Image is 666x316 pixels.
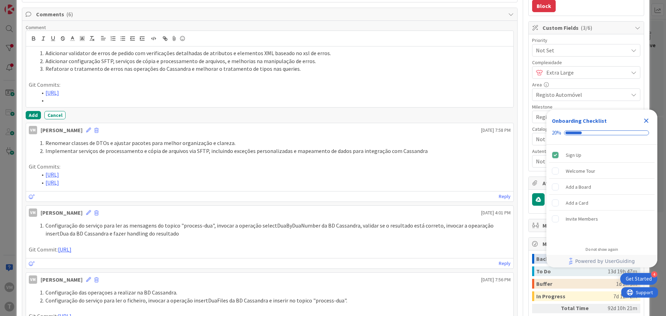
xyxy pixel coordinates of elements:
div: Add a Card [566,199,588,207]
div: Autenticação Externa [532,149,640,154]
li: Adicionar validator de erros de pedido com verificações detalhadas de atributos e elementos XML b... [37,49,511,57]
div: Checklist progress: 20% [552,130,652,136]
li: Adicionar configuração SFTP, serviços de cópia e processamento de arquivos, e melhorias na manipu... [37,57,511,65]
div: [PERSON_NAME] [41,208,83,217]
div: Add a Board [566,183,591,191]
span: Extra Large [546,68,625,77]
a: Powered by UserGuiding [550,255,654,267]
a: Reply [499,192,511,201]
div: Priority [532,38,640,43]
div: Add a Card is incomplete. [549,195,655,211]
span: Not Set [536,134,625,144]
span: Support [15,1,32,9]
span: Powered by UserGuiding [575,257,635,265]
li: Implementar serviços de processamento e cópia de arquivos via SFTP, incluindo exceções personaliz... [37,147,511,155]
div: Open Get Started checklist, remaining modules: 4 [620,273,657,285]
div: 7d 12h 2m [613,291,637,301]
div: Checklist Container [546,110,657,267]
div: 4 [651,271,657,277]
span: ( 6 ) [66,11,73,18]
span: [DATE] 7:58 PM [481,127,511,134]
div: Close Checklist [641,115,652,126]
div: 20% [552,130,561,136]
div: VM [29,275,37,284]
a: [URL] [45,89,59,96]
li: Refatorar o tratamento de erros nas operações do Cassandra e melhorar o tratamento de tipos nas q... [37,65,511,73]
div: Backlog [536,254,617,264]
div: Invite Members [566,215,598,223]
p: Git Commits: [29,81,511,89]
span: Metrics [543,240,631,248]
div: Onboarding Checklist [552,117,607,125]
div: VM [29,208,37,217]
div: [PERSON_NAME] [41,126,83,134]
a: [URL] [45,179,59,186]
span: Custom Fields [543,24,631,32]
button: Add [26,111,41,119]
div: Invite Members is incomplete. [549,211,655,227]
span: Attachments [543,179,631,187]
div: Catalogo Aplicações [532,127,640,131]
span: Mirrors [543,221,631,230]
span: [DATE] 7:56 PM [481,276,511,283]
div: Checklist items [546,145,657,242]
div: Sign Up is complete. [549,147,655,163]
div: Get Started [626,275,652,282]
div: Add a Board is incomplete. [549,179,655,195]
div: 13d 19h 47m [608,266,637,276]
li: Configuração do serviço para ler o ficheiro, invocar a operação insertDuaFiles da BD Cassandra e ... [37,297,511,305]
span: Registos [536,112,625,122]
div: [PERSON_NAME] [41,275,83,284]
span: ( 3/6 ) [581,24,592,31]
div: To Do [536,266,608,276]
a: Reply [499,259,511,268]
div: Welcome Tour [566,167,595,175]
div: Footer [546,255,657,267]
div: 1d 2h 3m [616,279,637,289]
div: Area [532,82,640,87]
div: Do not show again [586,247,618,252]
div: Buffer [536,279,616,289]
a: [URL] [45,171,59,178]
li: Configuração das operaçoes a realizar na BD Cassandra. [37,289,511,297]
div: Milestone [532,104,640,109]
div: Total Time [561,304,599,313]
div: In Progress [536,291,613,301]
div: VM [29,126,37,134]
span: Not Set [536,156,625,166]
span: [DATE] 4:01 PM [481,209,511,216]
span: Comment [26,24,46,31]
div: Complexidade [532,60,640,65]
div: 92d 10h 21m [602,304,637,313]
button: Cancel [44,111,66,119]
li: Configuração do serviço para ler as mensagens do topico "process-dua", invocar a operação selectD... [37,222,511,237]
p: Git Commits: [29,163,511,171]
div: Sign Up [566,151,581,159]
p: Git Commit: [29,246,511,254]
span: Registo Automóvel [536,90,625,100]
span: Not Set [536,45,625,55]
span: Comments [36,10,505,18]
a: [URL] [58,246,71,253]
li: Renomear classes de DTOs e ajustar pacotes para melhor organização e clareza. [37,139,511,147]
div: Welcome Tour is incomplete. [549,163,655,179]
